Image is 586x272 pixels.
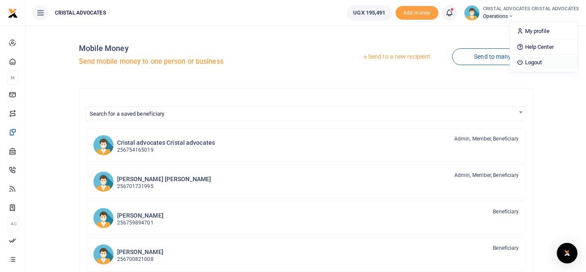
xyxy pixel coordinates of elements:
[353,9,385,17] span: UGX 195,491
[117,182,211,191] p: 256701731995
[493,244,519,252] span: Beneficiary
[340,49,452,65] a: Send to a new recipient
[86,164,526,199] a: RbRb [PERSON_NAME] [PERSON_NAME] 256701731995 Admin, Member, Beneficiary
[510,41,577,53] a: Help Center
[86,201,526,235] a: JM [PERSON_NAME] 256759894701 Beneficiary
[454,171,519,179] span: Admin, Member, Beneficiary
[79,57,303,66] h5: Send mobile money to one person or business
[483,6,580,13] small: CRISTAL ADVOCATES CRISTAL ADVOCATES
[454,135,519,143] span: Admin, Member, Beneficiary
[557,243,577,263] div: Open Intercom Messenger
[93,171,114,192] img: RbRb
[117,219,163,227] p: 256759894701
[93,244,114,265] img: SM
[347,5,392,21] a: UGX 195,491
[117,176,211,183] h6: [PERSON_NAME] [PERSON_NAME]
[117,212,163,219] h6: [PERSON_NAME]
[86,128,526,162] a: CaCa Cristal advocates Cristal advocates 256754165019 Admin, Member, Beneficiary
[396,9,438,15] a: Add money
[7,71,18,85] li: M
[86,237,526,272] a: SM [PERSON_NAME] 256700821008 Beneficiary
[396,6,438,20] li: Toup your wallet
[343,5,395,21] li: Wallet ballance
[117,248,163,256] h6: [PERSON_NAME]
[510,57,577,69] a: Logout
[464,5,580,21] a: profile-user CRISTAL ADVOCATES CRISTAL ADVOCATES Operations
[464,5,480,21] img: profile-user
[8,8,18,18] img: logo-small
[396,6,438,20] span: Add money
[90,111,165,117] span: Search for a saved beneficiary
[117,146,215,154] p: 256754165019
[93,135,114,155] img: CaCa
[452,48,533,65] a: Send to many
[7,217,18,231] li: Ac
[8,9,18,16] a: logo-small logo-large logo-large
[117,255,163,263] p: 256700821008
[493,208,519,215] span: Beneficiary
[86,106,526,121] span: Search for a saved beneficiary
[79,44,303,53] h4: Mobile Money
[86,107,525,120] span: Search for a saved beneficiary
[483,12,580,20] span: Operations
[510,25,577,37] a: My profile
[51,9,109,17] span: CRISTAL ADVOCATES
[93,208,114,228] img: JM
[117,139,215,146] h6: Cristal advocates Cristal advocates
